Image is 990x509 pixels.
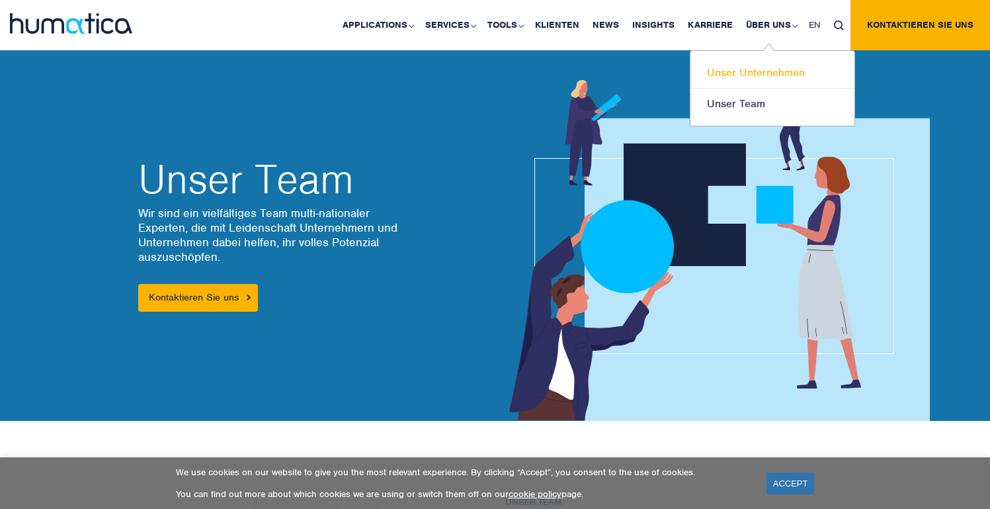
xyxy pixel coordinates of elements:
a: Unser Unternehmen [690,58,854,89]
a: cookie policy [509,488,561,500]
span: EN [809,19,821,30]
a: ACCEPT [766,473,815,494]
img: arrowicon [247,295,251,301]
img: search_icon [834,21,844,30]
p: You can find out more about which cookies we are using or switch them off on our page. [176,488,750,500]
p: We use cookies on our website to give you the most relevant experience. By clicking “Accept”, you... [176,467,750,478]
img: logo [10,13,132,34]
p: Wir sind ein vielfältiges Team multi-nationaler Experten, die mit Leidenschaft Unternehmern und U... [138,206,482,264]
a: Unser Team [690,89,854,119]
a: Kontaktieren Sie uns [138,284,258,312]
h2: Unser Team [138,160,482,199]
img: about_banner1 [474,71,930,421]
